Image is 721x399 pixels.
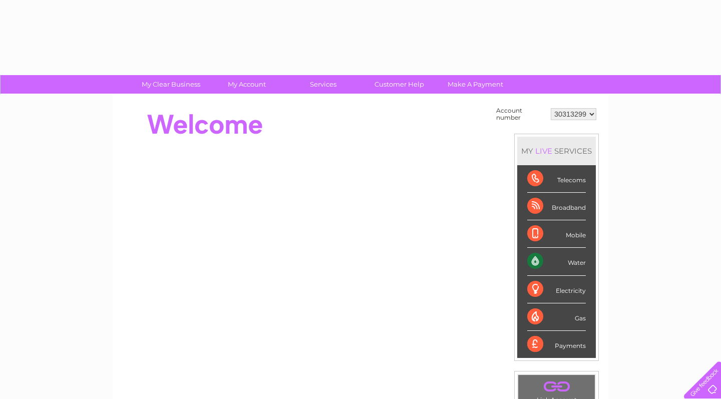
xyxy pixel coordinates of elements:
div: LIVE [533,146,554,156]
div: MY SERVICES [517,137,596,165]
div: Broadband [527,193,586,220]
div: Water [527,248,586,275]
a: . [521,377,592,395]
td: Account number [494,105,548,124]
a: Customer Help [358,75,441,94]
a: Services [282,75,365,94]
a: Make A Payment [434,75,517,94]
a: My Clear Business [130,75,212,94]
div: Gas [527,303,586,331]
div: Electricity [527,276,586,303]
a: My Account [206,75,288,94]
div: Payments [527,331,586,358]
div: Mobile [527,220,586,248]
div: Telecoms [527,165,586,193]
